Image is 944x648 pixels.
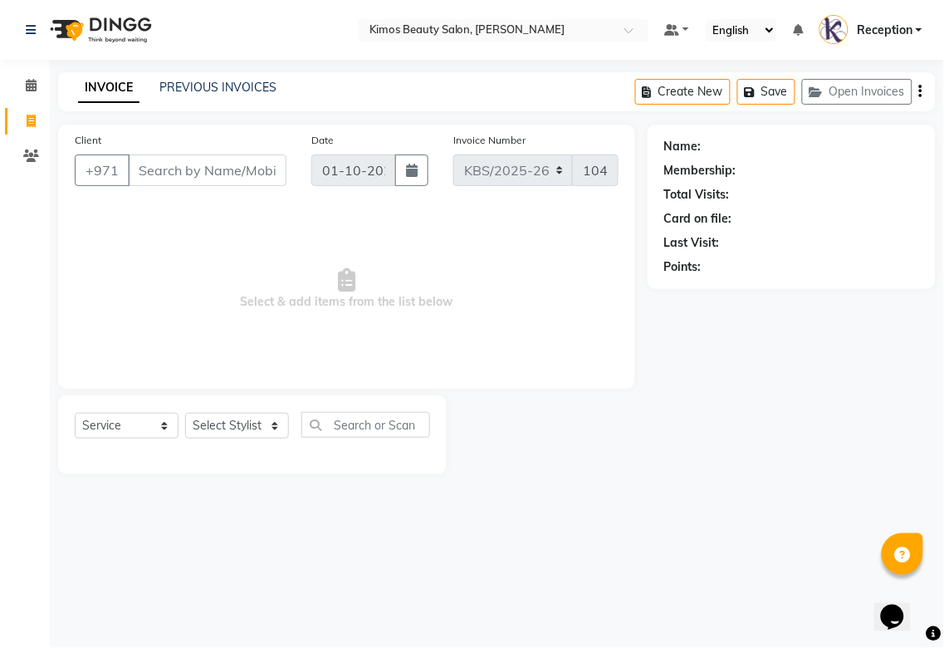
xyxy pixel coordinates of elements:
[664,210,732,228] div: Card on file:
[128,155,286,186] input: Search by Name/Mobile/Email/Code
[159,80,276,95] a: PREVIOUS INVOICES
[75,155,130,186] button: +971
[737,79,795,105] button: Save
[664,258,702,276] div: Points:
[857,22,912,39] span: Reception
[453,133,526,148] label: Invoice Number
[311,133,334,148] label: Date
[78,73,139,103] a: INVOICE
[664,186,730,204] div: Total Visits:
[42,7,156,53] img: logo
[802,79,912,105] button: Open Invoices
[664,162,736,179] div: Membership:
[75,206,619,372] span: Select & add items from the list below
[301,412,430,438] input: Search or Scan
[75,133,101,148] label: Client
[664,234,720,252] div: Last Visit:
[819,15,849,44] img: Reception
[664,138,702,155] div: Name:
[635,79,731,105] button: Create New
[874,582,927,631] iframe: chat widget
